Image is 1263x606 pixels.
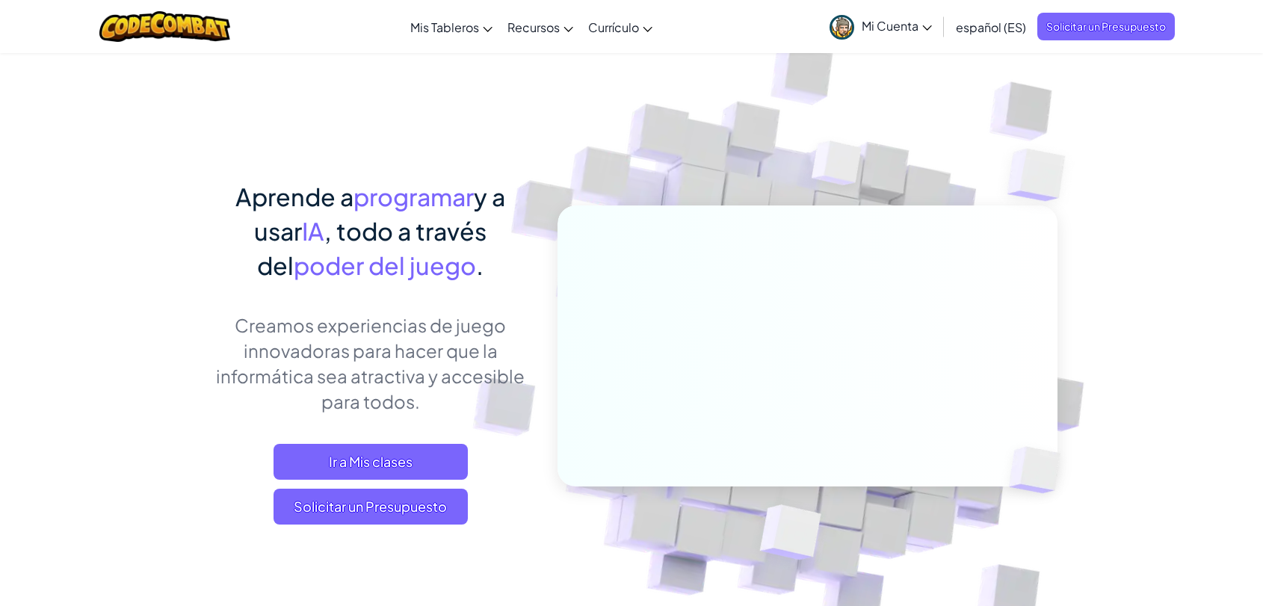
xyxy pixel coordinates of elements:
[1037,13,1175,40] a: Solicitar un Presupuesto
[784,111,892,223] img: Overlap cubes
[274,444,468,480] a: Ir a Mis clases
[302,216,324,246] span: IA
[984,415,1096,525] img: Overlap cubes
[294,250,476,280] span: poder del juego
[822,3,939,50] a: Mi Cuenta
[274,489,468,525] a: Solicitar un Presupuesto
[830,15,854,40] img: avatar
[978,112,1107,238] img: Overlap cubes
[507,19,560,35] span: Recursos
[99,11,230,42] img: CodeCombat logo
[723,473,857,597] img: Overlap cubes
[235,182,353,211] span: Aprende a
[581,7,660,47] a: Currículo
[353,182,474,211] span: programar
[948,7,1034,47] a: español (ES)
[500,7,581,47] a: Recursos
[206,312,535,414] p: Creamos experiencias de juego innovadoras para hacer que la informática sea atractiva y accesible...
[257,216,487,280] span: , todo a través del
[862,18,932,34] span: Mi Cuenta
[956,19,1026,35] span: español (ES)
[403,7,500,47] a: Mis Tableros
[476,250,484,280] span: .
[410,19,479,35] span: Mis Tableros
[588,19,639,35] span: Currículo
